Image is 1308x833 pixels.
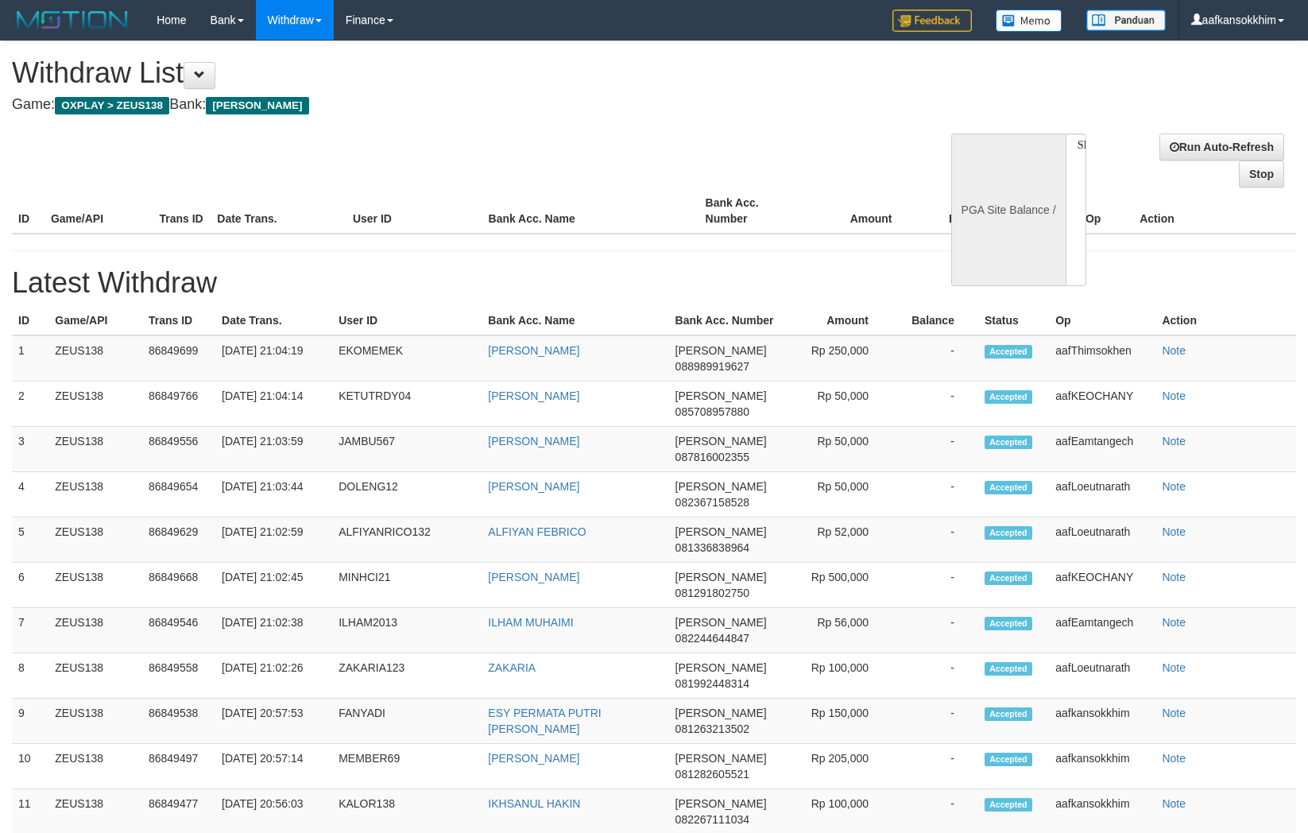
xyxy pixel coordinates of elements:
[48,744,142,789] td: ZEUS138
[12,57,856,89] h1: Withdraw List
[1049,472,1155,517] td: aafLoeutnarath
[791,472,892,517] td: Rp 50,000
[346,188,482,234] th: User ID
[48,517,142,563] td: ZEUS138
[675,677,749,690] span: 081992448314
[48,699,142,744] td: ZEUS138
[951,134,1066,286] div: PGA Site Balance /
[1049,427,1155,472] td: aafEamtangech
[215,517,332,563] td: [DATE] 21:02:59
[791,699,892,744] td: Rp 150,000
[142,608,215,653] td: 86849546
[916,188,1016,234] th: Balance
[215,335,332,382] td: [DATE] 21:04:19
[215,744,332,789] td: [DATE] 20:57:14
[985,617,1032,630] span: Accepted
[12,267,1296,299] h1: Latest Withdraw
[675,797,767,810] span: [PERSON_NAME]
[791,382,892,427] td: Rp 50,000
[55,97,169,114] span: OXPLAY > ZEUS138
[985,753,1032,766] span: Accepted
[12,97,856,113] h4: Game: Bank:
[892,517,978,563] td: -
[1155,306,1296,335] th: Action
[675,480,767,493] span: [PERSON_NAME]
[892,653,978,699] td: -
[142,653,215,699] td: 86849558
[488,525,586,538] a: ALFIYAN FEBRICO
[1162,344,1186,357] a: Note
[488,797,580,810] a: IKHSANUL HAKIN
[675,661,767,674] span: [PERSON_NAME]
[1049,699,1155,744] td: aafkansokkhim
[1049,744,1155,789] td: aafkansokkhim
[332,427,482,472] td: JAMBU567
[1049,517,1155,563] td: aafLoeutnarath
[488,661,536,674] a: ZAKARIA
[675,496,749,509] span: 082367158528
[12,744,48,789] td: 10
[332,472,482,517] td: DOLENG12
[215,653,332,699] td: [DATE] 21:02:26
[12,699,48,744] td: 9
[1049,382,1155,427] td: aafKEOCHANY
[675,707,767,719] span: [PERSON_NAME]
[142,306,215,335] th: Trans ID
[142,563,215,608] td: 86849668
[142,517,215,563] td: 86849629
[12,188,45,234] th: ID
[48,608,142,653] td: ZEUS138
[675,616,767,629] span: [PERSON_NAME]
[332,382,482,427] td: KETUTRDY04
[482,306,668,335] th: Bank Acc. Name
[48,306,142,335] th: Game/API
[142,335,215,382] td: 86849699
[675,571,767,583] span: [PERSON_NAME]
[1162,616,1186,629] a: Note
[482,188,699,234] th: Bank Acc. Name
[215,608,332,653] td: [DATE] 21:02:38
[332,563,482,608] td: MINHCI21
[211,188,346,234] th: Date Trans.
[985,345,1032,358] span: Accepted
[1162,435,1186,447] a: Note
[807,188,916,234] th: Amount
[488,707,601,735] a: ESY PERMATA PUTRI [PERSON_NAME]
[332,744,482,789] td: MEMBER69
[791,608,892,653] td: Rp 56,000
[215,699,332,744] td: [DATE] 20:57:53
[1162,525,1186,538] a: Note
[1159,134,1284,161] a: Run Auto-Refresh
[142,699,215,744] td: 86849538
[675,587,749,599] span: 081291802750
[892,335,978,382] td: -
[1162,661,1186,674] a: Note
[675,360,749,373] span: 088989919627
[675,632,749,645] span: 082244644847
[45,188,153,234] th: Game/API
[791,744,892,789] td: Rp 205,000
[1049,653,1155,699] td: aafLoeutnarath
[48,653,142,699] td: ZEUS138
[206,97,308,114] span: [PERSON_NAME]
[675,813,749,826] span: 082267111034
[985,662,1032,676] span: Accepted
[996,10,1062,32] img: Button%20Memo.svg
[215,427,332,472] td: [DATE] 21:03:59
[1162,571,1186,583] a: Note
[142,472,215,517] td: 86849654
[12,427,48,472] td: 3
[12,653,48,699] td: 8
[48,335,142,382] td: ZEUS138
[791,517,892,563] td: Rp 52,000
[488,389,579,402] a: [PERSON_NAME]
[1133,188,1296,234] th: Action
[142,427,215,472] td: 86849556
[791,427,892,472] td: Rp 50,000
[488,480,579,493] a: [PERSON_NAME]
[488,571,579,583] a: [PERSON_NAME]
[215,306,332,335] th: Date Trans.
[12,335,48,382] td: 1
[985,526,1032,540] span: Accepted
[791,306,892,335] th: Amount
